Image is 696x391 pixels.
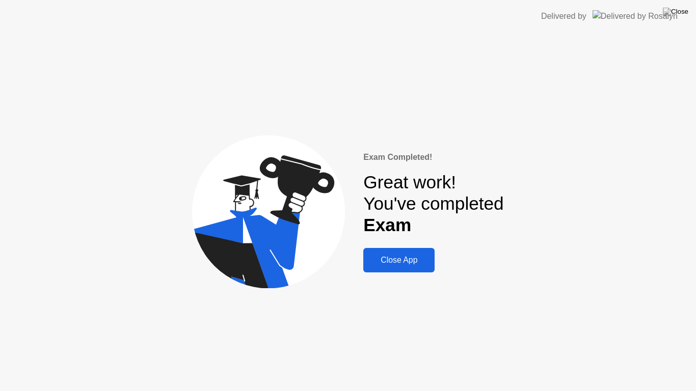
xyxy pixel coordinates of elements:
div: Great work! You've completed [363,172,503,236]
b: Exam [363,215,411,235]
div: Exam Completed! [363,151,503,163]
div: Close App [366,256,432,265]
img: Delivered by Rosalyn [593,10,678,22]
img: Close [663,8,688,16]
div: Delivered by [541,10,586,22]
button: Close App [363,248,435,272]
